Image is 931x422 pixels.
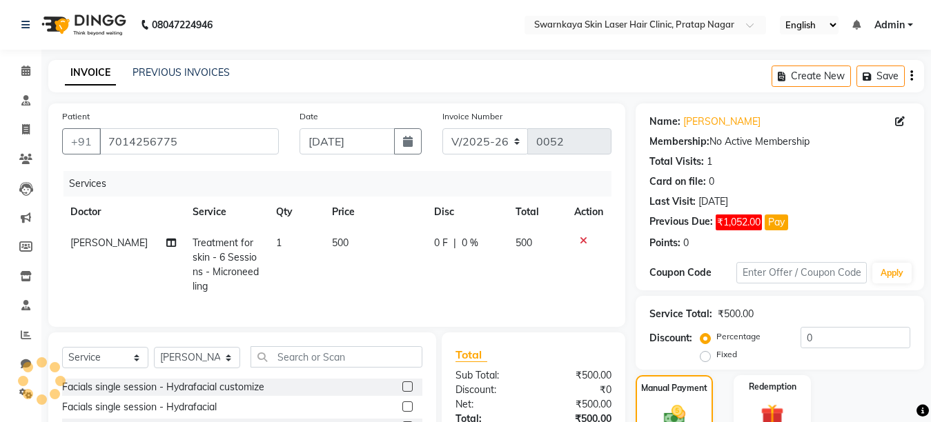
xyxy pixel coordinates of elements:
[872,263,912,283] button: Apply
[133,66,230,79] a: PREVIOUS INVOICES
[62,197,184,228] th: Doctor
[649,236,680,250] div: Points:
[649,194,696,209] div: Last Visit:
[772,66,851,87] button: Create New
[442,110,502,123] label: Invoice Number
[62,128,101,154] button: +91
[276,237,282,249] span: 1
[649,214,713,230] div: Previous Due:
[65,61,116,86] a: INVOICE
[445,383,533,397] div: Discount:
[736,262,867,283] input: Enter Offer / Coupon Code
[62,110,90,123] label: Patient
[874,18,905,32] span: Admin
[649,174,706,189] div: Card on file:
[445,397,533,412] div: Net:
[251,346,422,368] input: Search or Scan
[698,194,728,209] div: [DATE]
[649,154,704,169] div: Total Visits:
[649,331,692,345] div: Discount:
[268,197,324,228] th: Qty
[649,134,709,149] div: Membership:
[332,237,349,249] span: 500
[533,368,622,383] div: ₹500.00
[35,6,130,44] img: logo
[62,380,264,394] div: Facials single session - Hydrafacial customize
[324,197,426,228] th: Price
[856,66,905,87] button: Save
[193,237,259,292] span: Treatment for skin - 6 Sessions - Microneedling
[62,400,217,414] div: Facials single session - Hydrafacial
[716,330,761,343] label: Percentage
[718,307,754,321] div: ₹500.00
[649,265,736,280] div: Coupon Code
[649,134,910,149] div: No Active Membership
[455,348,487,362] span: Total
[716,348,737,361] label: Fixed
[426,197,507,228] th: Disc
[707,154,712,169] div: 1
[709,174,714,189] div: 0
[70,237,148,249] span: [PERSON_NAME]
[462,236,478,250] span: 0 %
[445,368,533,383] div: Sub Total:
[300,110,318,123] label: Date
[533,397,622,412] div: ₹500.00
[434,236,448,250] span: 0 F
[99,128,279,154] input: Search by Name/Mobile/Email/Code
[749,381,796,393] label: Redemption
[152,6,213,44] b: 08047224946
[516,237,532,249] span: 500
[649,307,712,321] div: Service Total:
[649,114,680,129] div: Name:
[765,214,788,230] button: Pay
[533,383,622,397] div: ₹0
[641,382,707,394] label: Manual Payment
[683,236,689,250] div: 0
[453,236,456,250] span: |
[566,197,611,228] th: Action
[184,197,268,228] th: Service
[683,114,761,129] a: [PERSON_NAME]
[716,214,762,230] span: ₹1,052.00
[63,171,622,197] div: Services
[507,197,566,228] th: Total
